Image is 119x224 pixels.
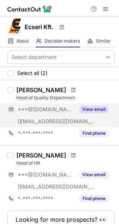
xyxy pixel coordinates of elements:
[17,70,48,76] span: Select all (2)
[16,216,107,223] header: Looking for more prospects? 👀
[16,86,66,94] div: [PERSON_NAME]
[7,4,52,13] img: ContactOut v5.3.10
[16,38,29,44] span: About
[18,106,75,113] span: ***@[DOMAIN_NAME]
[79,130,109,137] button: Reveal Button
[7,18,22,33] img: 4cdd8747df298fb177fd19ca96d56607
[18,183,95,190] span: [EMAIL_ADDRESS][DOMAIN_NAME]
[18,118,95,125] span: [EMAIL_ADDRESS][DOMAIN_NAME]
[79,171,109,178] button: Reveal Button
[45,38,80,44] span: Decision makers
[16,160,115,167] div: Head of HR
[25,22,54,31] h1: Ecseri Kft.
[12,53,57,61] div: Select department
[79,195,109,202] button: Reveal Button
[79,106,109,113] button: Reveal Button
[16,94,115,101] div: Head of Quality Department
[96,38,111,44] span: Similar
[16,152,66,159] div: [PERSON_NAME]
[18,171,75,178] span: ***@[DOMAIN_NAME]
